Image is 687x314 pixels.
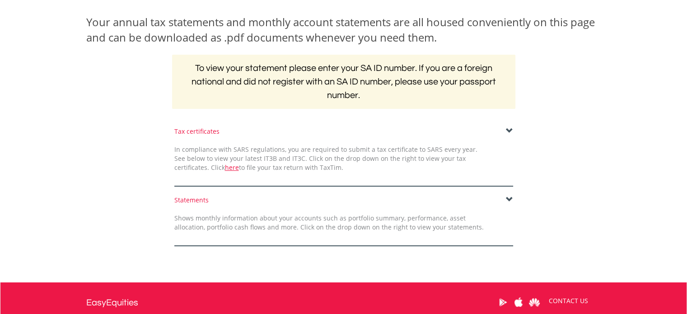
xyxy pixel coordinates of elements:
span: Click to file your tax return with TaxTim. [211,163,343,172]
div: Your annual tax statements and monthly account statements are all housed conveniently on this pag... [86,14,601,46]
div: Tax certificates [174,127,513,136]
div: Shows monthly information about your accounts such as portfolio summary, performance, asset alloc... [168,214,491,232]
h2: To view your statement please enter your SA ID number. If you are a foreign national and did not ... [172,55,515,109]
div: Statements [174,196,513,205]
span: In compliance with SARS regulations, you are required to submit a tax certificate to SARS every y... [174,145,477,172]
a: here [225,163,239,172]
a: CONTACT US [542,288,594,314]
